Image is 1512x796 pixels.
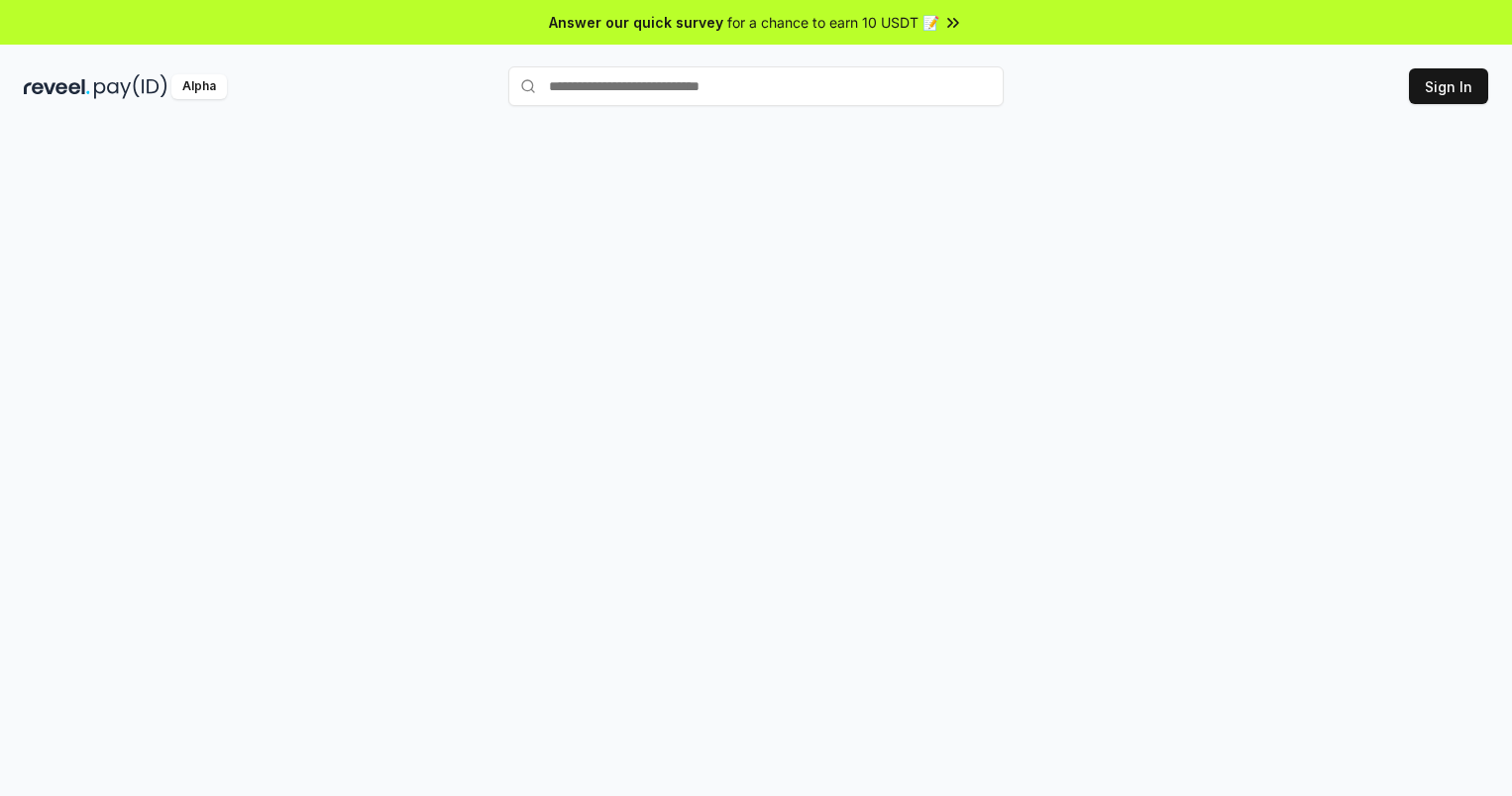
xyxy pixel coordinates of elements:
div: Alpha [171,74,227,99]
img: pay_id [94,74,167,99]
span: Answer our quick survey [549,12,723,33]
img: reveel_dark [24,74,90,99]
button: Sign In [1409,68,1488,104]
span: for a chance to earn 10 USDT 📝 [727,12,939,33]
